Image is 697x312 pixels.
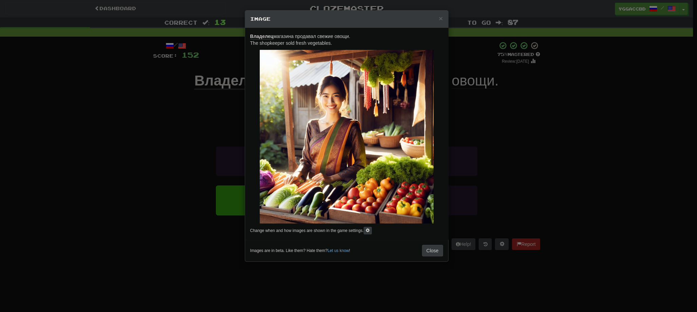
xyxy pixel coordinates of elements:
u: Владелец [250,34,274,40]
span: × [439,15,443,22]
a: Let us know [328,248,349,253]
img: 2d280f5a-3e19-4f19-af55-6dd916197e2d.small.png [260,50,434,223]
small: Images are in beta. Like them? Hate them? ! [250,248,350,254]
span: магазина продавал свежие овощи. [250,34,350,40]
button: Close [439,15,443,22]
small: Change when and how images are shown in the game settings. [250,228,364,233]
p: The shopkeeper sold fresh vegetables. [250,33,443,46]
h5: Image [250,16,443,22]
button: Close [422,245,443,256]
